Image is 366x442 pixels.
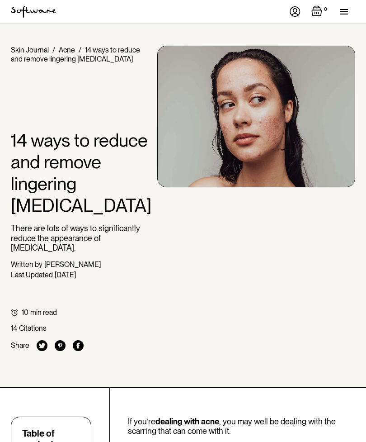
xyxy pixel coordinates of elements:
div: [DATE] [55,271,76,279]
div: Written by [11,260,42,269]
div: 14 ways to reduce and remove lingering [MEDICAL_DATA] [11,46,140,63]
div: 0 [322,5,329,14]
img: twitter icon [37,340,47,351]
p: If you’re , you may well be dealing with the scarring that can come with it. [128,417,355,436]
div: / [52,46,55,54]
div: [PERSON_NAME] [44,260,101,269]
img: Software Logo [11,6,56,18]
p: There are lots of ways to significantly reduce the appearance of [MEDICAL_DATA]. [11,223,150,253]
div: min read [30,308,57,317]
div: Citations [19,324,47,333]
a: dealing with acne [155,417,219,426]
a: Acne [59,46,75,54]
div: 10 [22,308,28,317]
div: Share [11,341,29,350]
img: pinterest icon [55,340,66,351]
div: 14 [11,324,17,333]
div: Last Updated [11,271,53,279]
h1: 14 ways to reduce and remove lingering [MEDICAL_DATA] [11,129,150,216]
a: Open cart [311,5,329,18]
div: / [79,46,81,54]
img: facebook icon [73,340,84,351]
a: Skin Journal [11,46,49,54]
a: home [11,6,56,18]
